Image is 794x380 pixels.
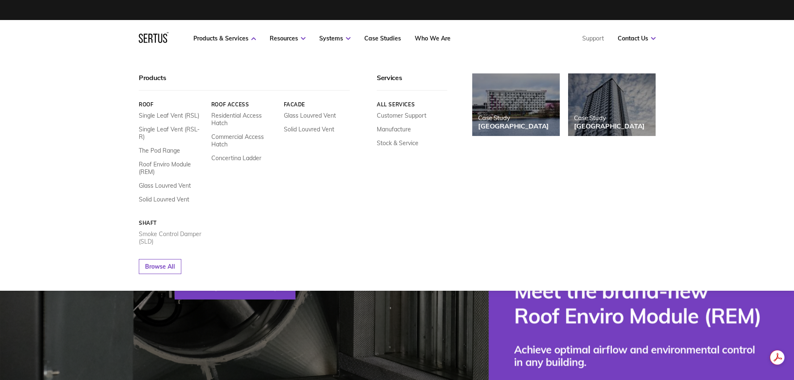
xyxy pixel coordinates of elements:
[364,35,401,42] a: Case Studies
[618,35,656,42] a: Contact Us
[283,126,334,133] a: Solid Louvred Vent
[139,101,205,108] a: Roof
[139,259,181,274] a: Browse All
[574,114,645,122] div: Case Study
[377,126,411,133] a: Manufacture
[377,73,447,91] div: Services
[270,35,306,42] a: Resources
[139,182,191,189] a: Glass Louvred Vent
[478,114,549,122] div: Case Study
[478,122,549,130] div: [GEOGRAPHIC_DATA]
[283,101,350,108] a: Facade
[377,112,426,119] a: Customer Support
[211,154,261,162] a: Concertina Ladder
[139,220,205,226] a: Shaft
[377,101,447,108] a: All services
[319,35,351,42] a: Systems
[211,133,277,148] a: Commercial Access Hatch
[377,139,418,147] a: Stock & Service
[211,101,277,108] a: Roof Access
[472,73,560,136] a: Case Study[GEOGRAPHIC_DATA]
[139,196,189,203] a: Solid Louvred Vent
[582,35,604,42] a: Support
[568,73,656,136] a: Case Study[GEOGRAPHIC_DATA]
[139,147,180,154] a: The Pod Range
[644,283,794,380] iframe: Chat Widget
[283,112,336,119] a: Glass Louvred Vent
[193,35,256,42] a: Products & Services
[415,35,451,42] a: Who We Are
[574,122,645,130] div: [GEOGRAPHIC_DATA]
[139,73,350,91] div: Products
[139,161,205,176] a: Roof Enviro Module (REM)
[139,126,205,141] a: Single Leaf Vent (RSL-R)
[139,230,205,245] a: Smoke Control Damper (SLD)
[211,112,277,127] a: Residential Access Hatch
[139,112,199,119] a: Single Leaf Vent (RSL)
